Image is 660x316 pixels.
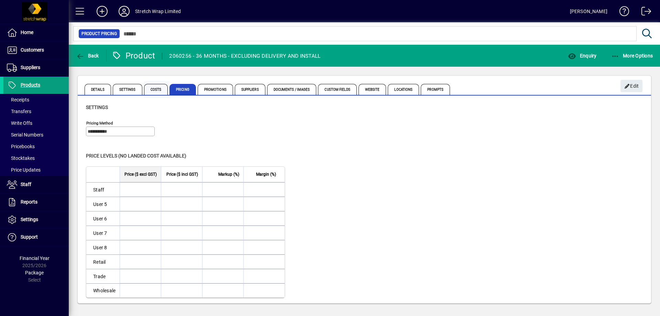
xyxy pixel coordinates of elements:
[135,6,181,17] div: Stretch Wrap Limited
[86,226,120,240] td: User 7
[7,132,43,138] span: Serial Numbers
[74,50,101,62] button: Back
[570,6,607,17] div: [PERSON_NAME]
[81,30,117,37] span: Product Pricing
[69,50,107,62] app-page-header-button: Back
[169,84,196,95] span: Pricing
[421,84,450,95] span: Prompts
[86,182,120,197] td: Staff
[614,1,629,24] a: Knowledge Base
[86,211,120,226] td: User 6
[3,59,69,76] a: Suppliers
[21,47,44,53] span: Customers
[7,155,35,161] span: Stocktakes
[611,53,653,58] span: More Options
[144,84,168,95] span: Costs
[7,167,41,173] span: Price Updates
[112,50,155,61] div: Product
[86,269,120,283] td: Trade
[21,234,38,240] span: Support
[3,176,69,193] a: Staff
[91,5,113,18] button: Add
[7,144,35,149] span: Pricebooks
[3,152,69,164] a: Stocktakes
[20,255,49,261] span: Financial Year
[166,171,198,178] span: Price ($ incl GST)
[3,42,69,59] a: Customers
[7,120,32,126] span: Write Offs
[318,84,356,95] span: Custom Fields
[25,270,44,275] span: Package
[235,84,265,95] span: Suppliers
[7,109,31,114] span: Transfers
[198,84,233,95] span: Promotions
[3,164,69,176] a: Price Updates
[620,80,642,92] button: Edit
[636,1,651,24] a: Logout
[86,121,113,126] mat-label: Pricing method
[3,229,69,246] a: Support
[359,84,386,95] span: Website
[624,80,639,92] span: Edit
[21,182,31,187] span: Staff
[568,53,596,58] span: Enquiry
[609,50,655,62] button: More Options
[3,94,69,106] a: Receipts
[256,171,276,178] span: Margin (%)
[3,117,69,129] a: Write Offs
[218,171,239,178] span: Markup (%)
[21,65,40,70] span: Suppliers
[3,24,69,41] a: Home
[21,217,38,222] span: Settings
[21,199,37,205] span: Reports
[3,141,69,152] a: Pricebooks
[86,105,108,110] span: Settings
[86,254,120,269] td: Retail
[86,283,120,297] td: Wholesale
[86,197,120,211] td: User 5
[566,50,598,62] button: Enquiry
[3,211,69,228] a: Settings
[124,171,157,178] span: Price ($ excl GST)
[388,84,419,95] span: Locations
[7,97,29,102] span: Receipts
[113,5,135,18] button: Profile
[76,53,99,58] span: Back
[86,153,186,159] span: Price levels (no landed cost available)
[267,84,317,95] span: Documents / Images
[21,30,33,35] span: Home
[113,84,142,95] span: Settings
[3,106,69,117] a: Transfers
[86,240,120,254] td: User 8
[3,129,69,141] a: Serial Numbers
[3,194,69,211] a: Reports
[21,82,40,88] span: Products
[85,84,111,95] span: Details
[169,51,320,62] div: 2060256 - 36 MONTHS - EXCLUDING DELIVERY AND INSTALL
